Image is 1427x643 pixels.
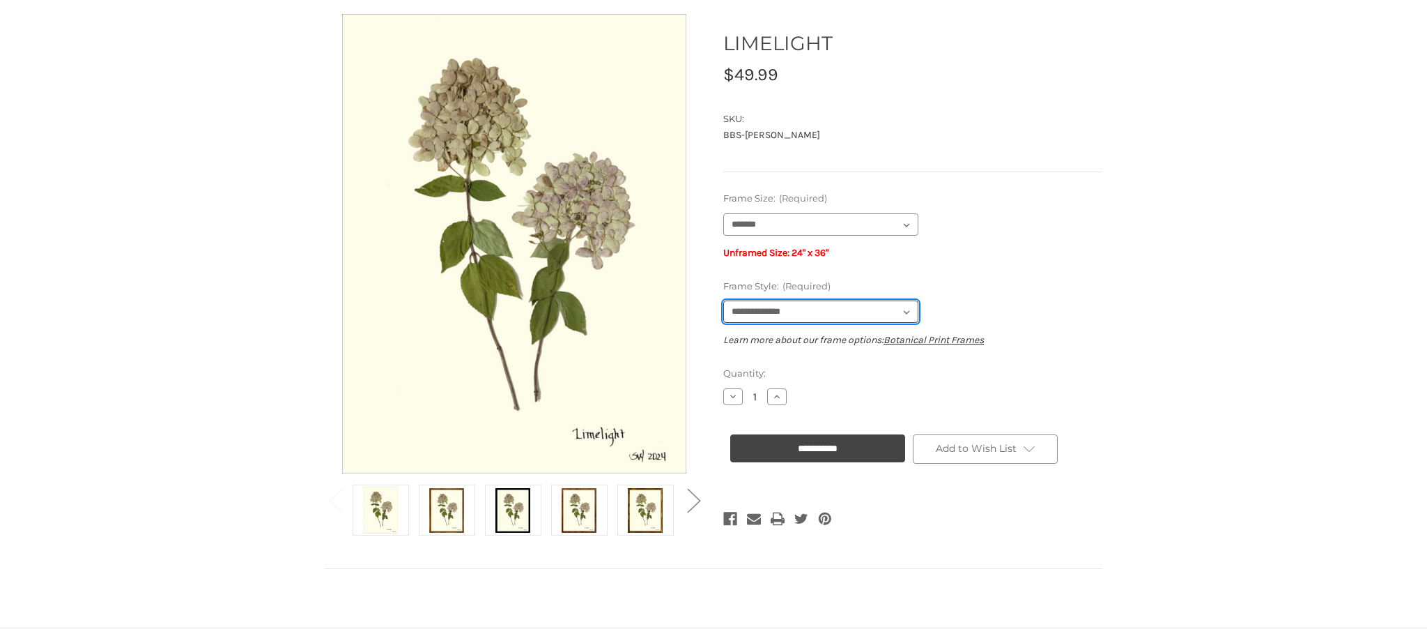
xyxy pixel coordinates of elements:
a: Print [771,509,785,529]
label: Frame Style: [723,280,1102,294]
a: Add to Wish List [913,434,1058,464]
dd: BBS-[PERSON_NAME] [723,128,1102,142]
a: Botanical Print Frames [884,334,984,346]
span: Go to slide 2 of 2 [687,522,700,522]
p: Unframed Size: 24" x 36" [723,245,1102,260]
label: Frame Size: [723,192,1102,206]
dt: SKU: [723,112,1099,126]
label: Quantity: [723,367,1102,381]
span: $49.99 [723,64,778,84]
img: Antique Gold Frame [429,487,464,534]
span: Go to slide 2 of 2 [329,522,341,522]
small: (Required) [782,280,831,292]
img: Unframed [340,14,688,474]
span: Add to Wish List [936,442,1017,455]
small: (Required) [779,192,827,204]
h1: LIMELIGHT [723,29,1102,58]
button: Go to slide 2 of 2 [321,478,349,521]
img: Burlewood Frame [562,487,596,534]
button: Go to slide 2 of 2 [679,478,707,521]
img: Unframed [363,487,398,534]
img: Black Frame [495,487,530,534]
img: Gold Bamboo Frame [628,487,663,534]
p: Learn more about our frame options: [723,333,1102,347]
